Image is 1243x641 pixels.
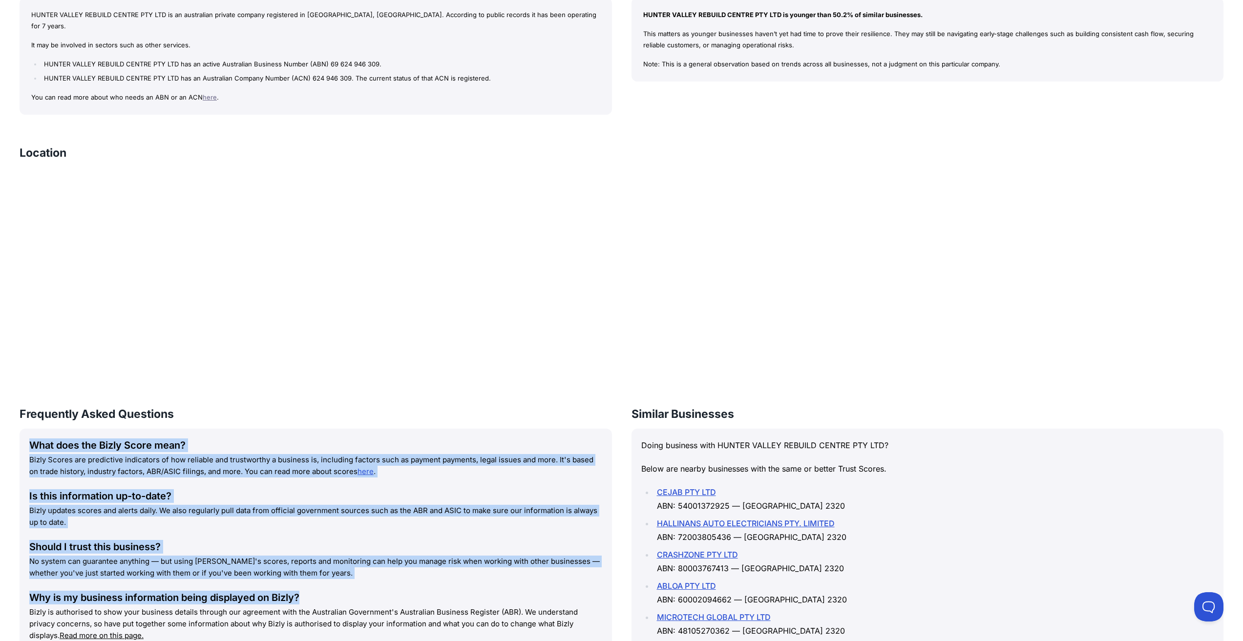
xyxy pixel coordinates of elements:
[654,485,1214,513] li: ABN: 54001372925 — [GEOGRAPHIC_DATA] 2320
[643,28,1212,51] p: This matters as younger businesses haven’t yet had time to prove their resilience. They may still...
[31,9,600,32] p: HUNTER VALLEY REBUILD CENTRE PTY LTD is an australian private company registered in [GEOGRAPHIC_D...
[203,93,217,101] a: here
[20,407,612,421] h3: Frequently Asked Questions
[29,438,602,452] div: What does the Bizly Score mean?
[29,540,602,554] div: Should I trust this business?
[657,518,835,528] a: HALLINANS AUTO ELECTRICIANS PTY. LIMITED
[29,454,602,477] p: Bizly Scores are predictive indicators of how reliable and trustworthy a business is, including f...
[641,438,1214,452] p: Doing business with HUNTER VALLEY REBUILD CENTRE PTY LTD?
[29,489,602,503] div: Is this information up-to-date?
[657,612,771,622] a: MICROTECH GLOBAL PTY LTD
[60,631,144,640] a: Read more on this page.
[657,487,716,497] a: CEJAB PTY LTD
[654,548,1214,575] li: ABN: 80003767413 — [GEOGRAPHIC_DATA] 2320
[29,556,602,579] p: No system can guarantee anything — but using [PERSON_NAME]'s scores, reports and monitoring can h...
[654,579,1214,606] li: ABN: 60002094662 — [GEOGRAPHIC_DATA] 2320
[654,610,1214,638] li: ABN: 48105270362 — [GEOGRAPHIC_DATA] 2320
[42,73,600,84] li: HUNTER VALLEY REBUILD CENTRE PTY LTD has an Australian Company Number (ACN) 624 946 309. The curr...
[654,517,1214,544] li: ABN: 72003805436 — [GEOGRAPHIC_DATA] 2320
[42,59,600,70] li: HUNTER VALLEY REBUILD CENTRE PTY LTD has an active Australian Business Number (ABN) 69 624 946 309.
[29,591,602,604] div: Why is my business information being displayed on Bizly?
[20,146,66,160] h3: Location
[31,92,600,103] p: You can read more about who needs an ABN or an ACN .
[632,407,1224,421] h3: Similar Businesses
[1194,592,1223,621] iframe: Toggle Customer Support
[31,40,600,51] p: It may be involved in sectors such as other services.
[643,9,1212,21] p: HUNTER VALLEY REBUILD CENTRE PTY LTD is younger than 50.2% of similar businesses.
[657,550,738,559] a: CRASHZONE PTY LTD
[657,581,716,591] a: ABLOA PTY LTD
[643,59,1212,70] p: Note: This is a general observation based on trends across all businesses, not a judgment on this...
[358,467,374,476] a: here
[641,462,1214,476] p: Below are nearby businesses with the same or better Trust Scores.
[29,505,602,528] p: Bizly updates scores and alerts daily. We also regularly pull data from official government sourc...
